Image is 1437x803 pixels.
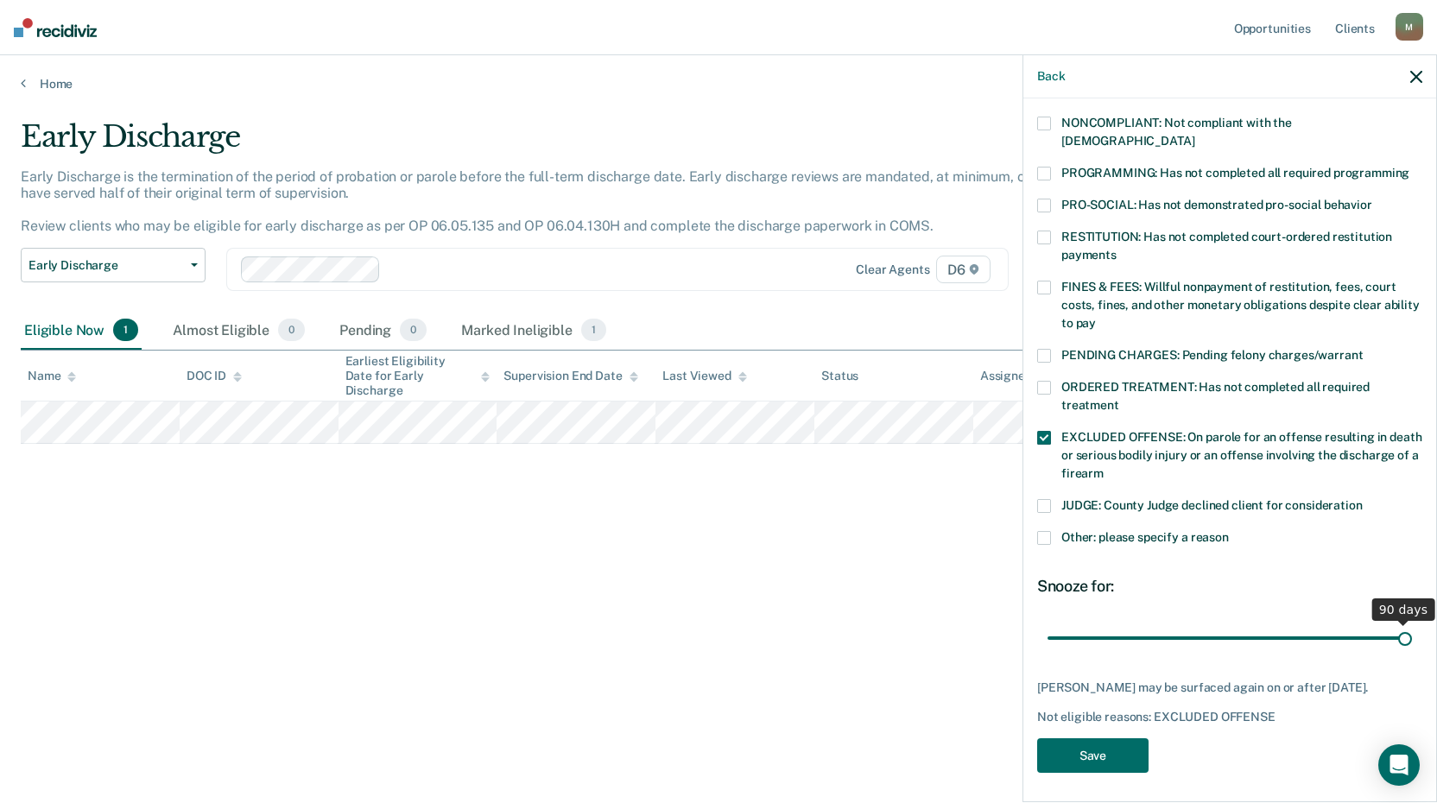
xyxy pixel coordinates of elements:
[14,18,97,37] img: Recidiviz
[1061,280,1420,330] span: FINES & FEES: Willful nonpayment of restitution, fees, court costs, fines, and other monetary obl...
[1061,498,1363,512] span: JUDGE: County Judge declined client for consideration
[1061,166,1409,180] span: PROGRAMMING: Has not completed all required programming
[1378,744,1420,786] div: Open Intercom Messenger
[1037,680,1422,695] div: [PERSON_NAME] may be surfaced again on or after [DATE].
[1372,598,1435,621] div: 90 days
[1037,577,1422,596] div: Snooze for:
[1061,348,1363,362] span: PENDING CHARGES: Pending felony charges/warrant
[187,369,242,383] div: DOC ID
[662,369,746,383] div: Last Viewed
[581,319,606,341] span: 1
[113,319,138,341] span: 1
[21,312,142,350] div: Eligible Now
[821,369,858,383] div: Status
[980,369,1061,383] div: Assigned to
[856,262,929,277] div: Clear agents
[169,312,308,350] div: Almost Eligible
[21,76,1416,92] a: Home
[1061,530,1229,544] span: Other: please specify a reason
[1061,198,1372,212] span: PRO-SOCIAL: Has not demonstrated pro-social behavior
[1061,116,1292,148] span: NONCOMPLIANT: Not compliant with the [DEMOGRAPHIC_DATA]
[400,319,427,341] span: 0
[345,354,491,397] div: Earliest Eligibility Date for Early Discharge
[1037,69,1065,84] button: Back
[1061,430,1421,480] span: EXCLUDED OFFENSE: On parole for an offense resulting in death or serious bodily injury or an offe...
[21,168,1093,235] p: Early Discharge is the termination of the period of probation or parole before the full-term disc...
[1396,13,1423,41] div: M
[1037,710,1422,724] div: Not eligible reasons: EXCLUDED OFFENSE
[458,312,610,350] div: Marked Ineligible
[336,312,430,350] div: Pending
[1061,380,1370,412] span: ORDERED TREATMENT: Has not completed all required treatment
[28,369,76,383] div: Name
[1061,230,1392,262] span: RESTITUTION: Has not completed court-ordered restitution payments
[503,369,637,383] div: Supervision End Date
[1037,738,1149,774] button: Save
[28,258,184,273] span: Early Discharge
[21,119,1098,168] div: Early Discharge
[278,319,305,341] span: 0
[936,256,991,283] span: D6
